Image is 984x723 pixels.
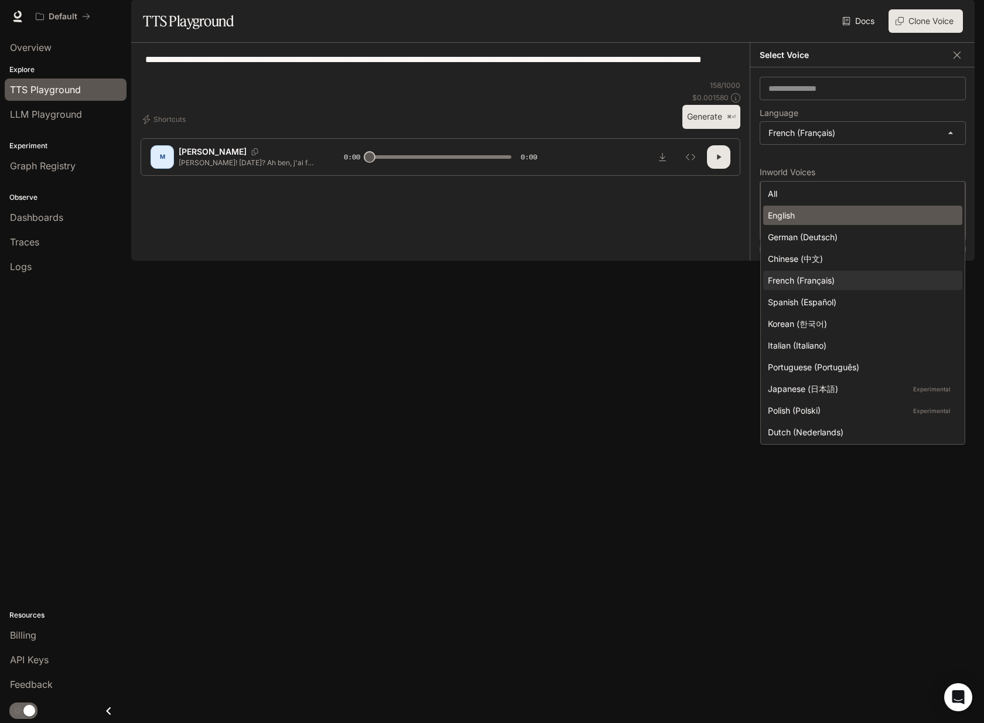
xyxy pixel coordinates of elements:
[768,318,953,330] div: Korean (한국어)
[768,274,953,287] div: French (Français)
[768,404,953,417] div: Polish (Polski)
[768,426,953,438] div: Dutch (Nederlands)
[768,361,953,373] div: Portuguese (Português)
[768,253,953,265] div: Chinese (中文)
[768,231,953,243] div: German (Deutsch)
[768,209,953,221] div: English
[768,383,953,395] div: Japanese (日本語)
[911,405,953,416] p: Experimental
[768,187,953,200] div: All
[768,339,953,352] div: Italian (Italiano)
[768,296,953,308] div: Spanish (Español)
[911,384,953,394] p: Experimental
